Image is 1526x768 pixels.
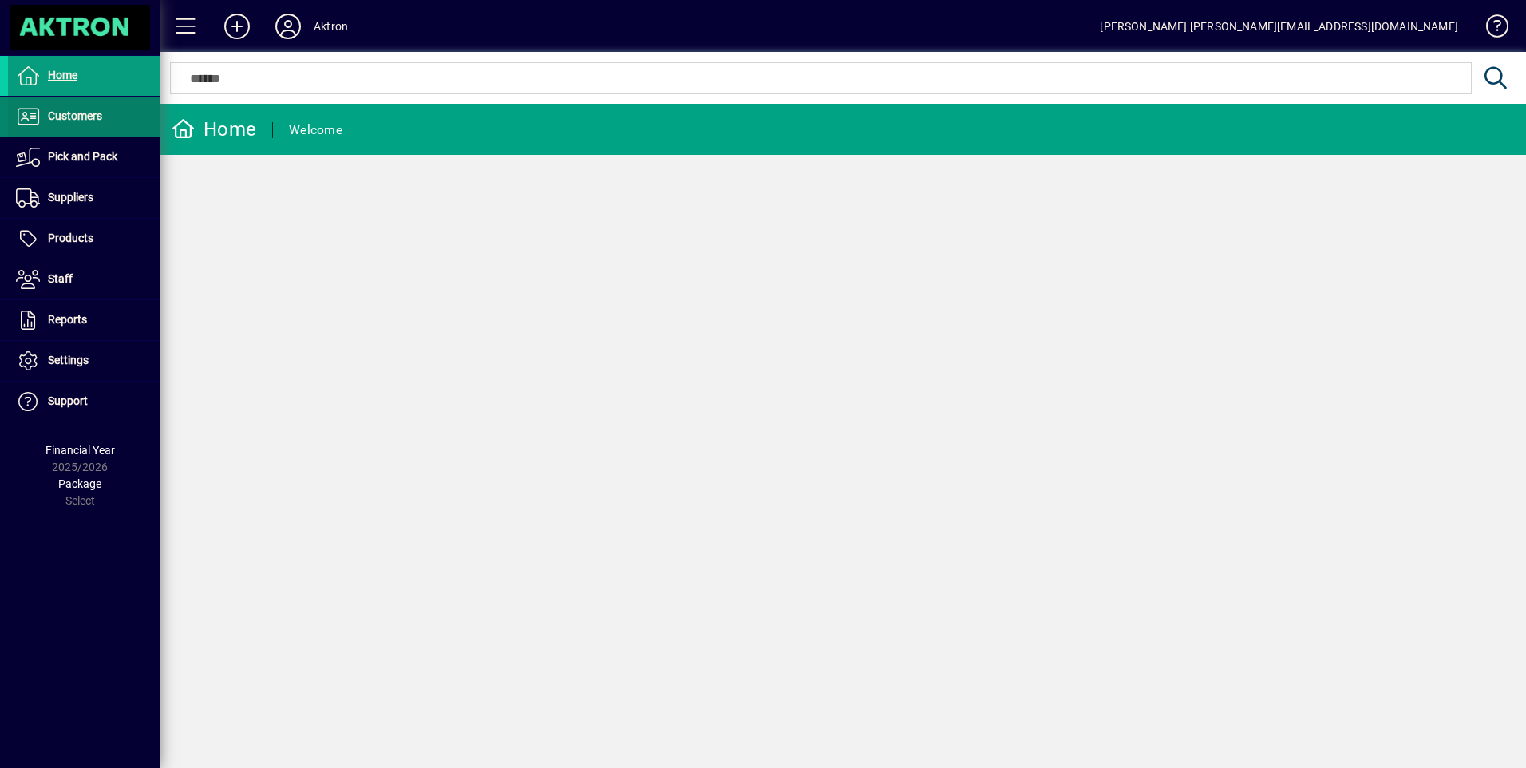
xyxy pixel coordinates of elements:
[289,117,342,143] div: Welcome
[8,219,160,259] a: Products
[172,117,256,142] div: Home
[48,232,93,244] span: Products
[8,341,160,381] a: Settings
[8,178,160,218] a: Suppliers
[8,137,160,177] a: Pick and Pack
[48,272,73,285] span: Staff
[45,444,115,457] span: Financial Year
[1100,14,1458,39] div: [PERSON_NAME] [PERSON_NAME][EMAIL_ADDRESS][DOMAIN_NAME]
[8,300,160,340] a: Reports
[263,12,314,41] button: Profile
[58,477,101,490] span: Package
[8,259,160,299] a: Staff
[48,109,102,122] span: Customers
[48,313,87,326] span: Reports
[8,382,160,422] a: Support
[48,150,117,163] span: Pick and Pack
[48,191,93,204] span: Suppliers
[48,69,77,81] span: Home
[1474,3,1506,55] a: Knowledge Base
[314,14,348,39] div: Aktron
[8,97,160,137] a: Customers
[48,394,88,407] span: Support
[48,354,89,366] span: Settings
[212,12,263,41] button: Add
